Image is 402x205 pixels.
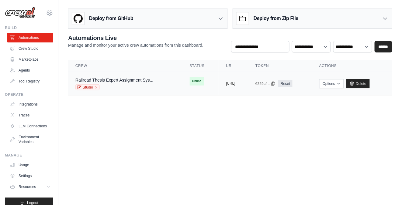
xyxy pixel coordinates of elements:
[68,42,203,48] p: Manage and monitor your active crew automations from this dashboard.
[7,171,53,181] a: Settings
[7,132,53,147] a: Environment Variables
[5,153,53,158] div: Manage
[7,160,53,170] a: Usage
[312,60,392,72] th: Actions
[68,60,182,72] th: Crew
[346,79,370,88] a: Delete
[7,76,53,86] a: Tool Registry
[7,99,53,109] a: Integrations
[7,33,53,42] a: Automations
[75,78,154,82] a: Railroad Thesis Expert Assignment Sys...
[75,84,100,90] a: Studio
[89,15,133,22] h3: Deploy from GitHub
[7,44,53,53] a: Crew Studio
[190,77,204,86] span: Online
[248,60,312,72] th: Token
[254,15,298,22] h3: Deploy from Zip File
[278,80,293,87] a: Reset
[7,182,53,192] button: Resources
[68,34,203,42] h2: Automations Live
[7,121,53,131] a: LLM Connections
[7,66,53,75] a: Agents
[219,60,248,72] th: URL
[5,25,53,30] div: Build
[182,60,219,72] th: Status
[5,92,53,97] div: Operate
[255,81,276,86] button: 6229af...
[7,55,53,64] a: Marketplace
[19,184,36,189] span: Resources
[5,7,35,18] img: Logo
[319,79,344,88] button: Options
[72,12,84,25] img: GitHub Logo
[7,110,53,120] a: Traces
